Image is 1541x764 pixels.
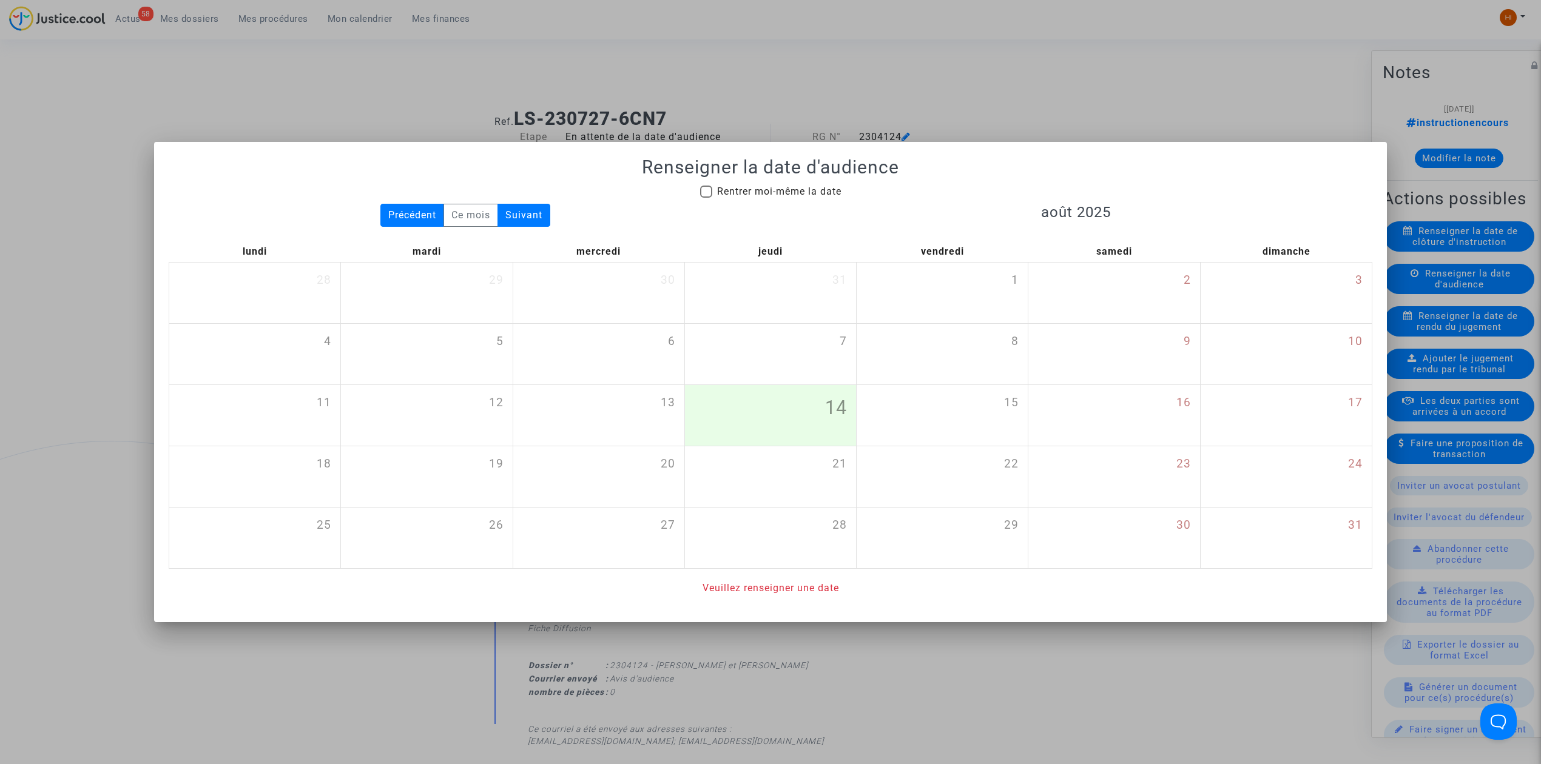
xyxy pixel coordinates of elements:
[668,333,675,350] span: 6
[169,156,1372,178] h1: Renseigner la date d'audience
[443,204,498,227] div: Ce mois
[1176,455,1191,473] span: 23
[685,508,856,568] div: jeudi août 28
[857,446,1028,507] div: vendredi août 22
[685,385,856,446] div: jeudi août 14
[1176,517,1191,534] span: 30
[489,455,504,473] span: 19
[717,186,841,197] span: Rentrer moi-même la date
[703,582,839,594] span: Veuillez renseigner une date
[169,263,340,323] div: lundi juillet 28
[661,272,675,289] span: 30
[317,272,331,289] span: 28
[780,204,1372,221] h3: août 2025
[1348,333,1363,350] span: 10
[857,508,1028,568] div: vendredi août 29
[825,394,847,422] span: 14
[1201,446,1372,507] div: dimanche août 24
[340,241,512,262] div: mardi
[169,385,340,446] div: lundi août 11
[341,508,512,568] div: mardi août 26
[1004,394,1019,412] span: 15
[661,517,675,534] span: 27
[1028,263,1199,323] div: samedi août 2
[1011,333,1019,350] span: 8
[489,517,504,534] span: 26
[840,333,847,350] span: 7
[857,241,1028,262] div: vendredi
[513,385,684,446] div: mercredi août 13
[1184,272,1191,289] span: 2
[317,455,331,473] span: 18
[513,241,684,262] div: mercredi
[1201,241,1372,262] div: dimanche
[1348,455,1363,473] span: 24
[1028,508,1199,568] div: samedi août 30
[1011,272,1019,289] span: 1
[1184,333,1191,350] span: 9
[169,241,340,262] div: lundi
[1201,324,1372,384] div: dimanche août 10
[1348,394,1363,412] span: 17
[661,394,675,412] span: 13
[685,263,856,323] div: jeudi juillet 31
[341,263,512,323] div: mardi juillet 29
[685,446,856,507] div: jeudi août 21
[857,263,1028,323] div: vendredi août 1
[1348,517,1363,534] span: 31
[832,517,847,534] span: 28
[857,324,1028,384] div: vendredi août 8
[661,455,675,473] span: 20
[513,508,684,568] div: mercredi août 27
[684,241,856,262] div: jeudi
[324,333,331,350] span: 4
[169,446,340,507] div: lundi août 18
[1201,385,1372,446] div: dimanche août 17
[317,394,331,412] span: 11
[341,446,512,507] div: mardi août 19
[513,324,684,384] div: mercredi août 6
[497,204,550,227] div: Suivant
[1004,455,1019,473] span: 22
[489,272,504,289] span: 29
[1480,703,1517,740] iframe: Help Scout Beacon - Open
[169,324,340,384] div: lundi août 4
[1028,241,1200,262] div: samedi
[685,324,856,384] div: jeudi août 7
[1355,272,1363,289] span: 3
[317,517,331,534] span: 25
[1201,508,1372,568] div: dimanche août 31
[380,204,444,227] div: Précédent
[513,446,684,507] div: mercredi août 20
[341,385,512,446] div: mardi août 12
[496,333,504,350] span: 5
[1201,263,1372,323] div: dimanche août 3
[832,272,847,289] span: 31
[1176,394,1191,412] span: 16
[1004,517,1019,534] span: 29
[1028,324,1199,384] div: samedi août 9
[341,324,512,384] div: mardi août 5
[513,263,684,323] div: mercredi juillet 30
[489,394,504,412] span: 12
[832,455,847,473] span: 21
[169,508,340,568] div: lundi août 25
[857,385,1028,446] div: vendredi août 15
[1028,446,1199,507] div: samedi août 23
[1028,385,1199,446] div: samedi août 16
